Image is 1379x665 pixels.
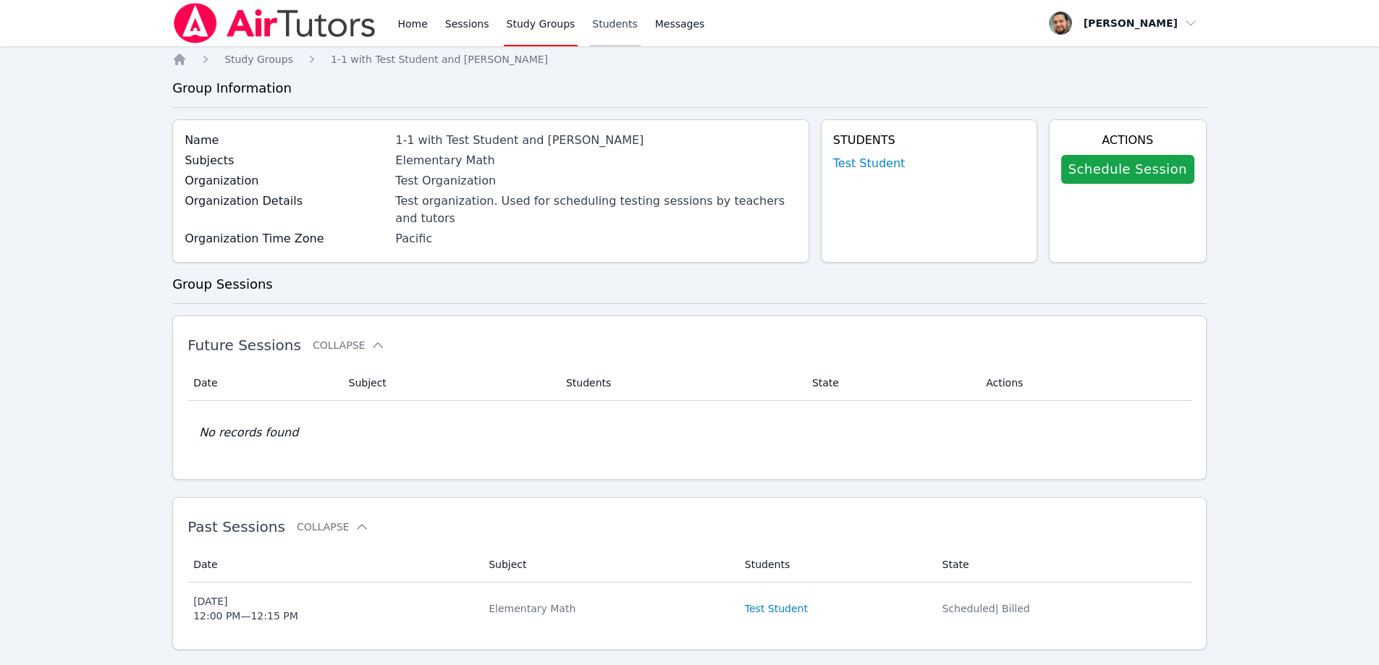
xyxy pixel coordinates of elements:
[395,152,796,169] div: Elementary Math
[187,583,1192,635] tr: [DATE]12:00 PM—12:15 PMElementary MathTest StudentScheduled| Billed
[934,547,1192,583] th: State
[187,401,1192,465] td: No records found
[187,365,340,401] th: Date
[187,336,301,354] span: Future Sessions
[331,52,548,67] a: 1-1 with Test Student and [PERSON_NAME]
[480,547,736,583] th: Subject
[185,192,387,210] label: Organization Details
[185,172,387,190] label: Organization
[185,230,387,247] label: Organization Time Zone
[224,52,293,67] a: Study Groups
[804,365,977,401] th: State
[331,54,548,65] span: 1-1 with Test Student and [PERSON_NAME]
[655,17,705,31] span: Messages
[833,155,906,172] a: Test Student
[172,52,1207,67] nav: Breadcrumb
[172,3,377,43] img: Air Tutors
[172,274,1207,295] h3: Group Sessions
[942,603,1030,614] span: Scheduled | Billed
[977,365,1192,401] th: Actions
[395,172,796,190] div: Test Organization
[297,520,369,534] button: Collapse
[193,594,298,623] div: [DATE] 12:00 PM — 12:15 PM
[185,152,387,169] label: Subjects
[736,547,934,583] th: Students
[557,365,804,401] th: Students
[395,132,796,149] div: 1-1 with Test Student and [PERSON_NAME]
[489,601,728,616] div: Elementary Math
[340,365,557,401] th: Subject
[187,518,285,535] span: Past Sessions
[395,230,796,247] div: Pacific
[172,78,1207,98] h3: Group Information
[745,601,808,616] a: Test Student
[187,547,480,583] th: Date
[395,192,796,227] div: Test organization. Used for scheduling testing sessions by teachers and tutors
[185,132,387,149] label: Name
[833,132,1025,149] h4: Students
[1061,155,1194,184] a: Schedule Session
[224,54,293,65] span: Study Groups
[313,338,385,352] button: Collapse
[1061,132,1194,149] h4: Actions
